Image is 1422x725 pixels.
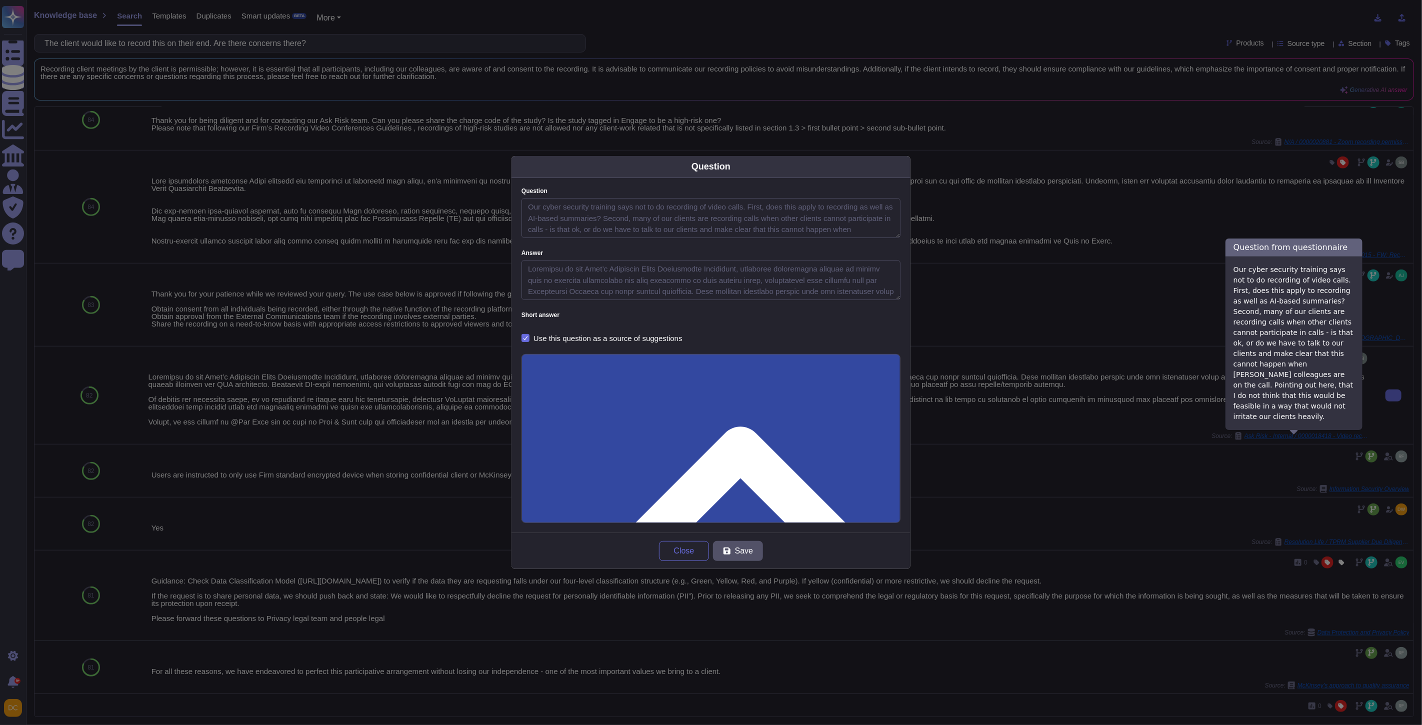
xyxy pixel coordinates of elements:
button: Close [659,541,709,561]
textarea: Our cyber security training says not to do recording of video calls. First, does this apply to re... [521,198,900,238]
div: Our cyber security training says not to do recording of video calls. First, does this apply to re... [1225,256,1362,430]
span: Close [674,547,694,555]
span: Save [735,547,753,555]
h3: Question from questionnaire [1225,238,1362,256]
div: Question [691,160,730,173]
textarea: Loremipsu do sit Amet’c Adipiscin Elits Doeiusmodte Incididunt, utlaboree doloremagna aliquae ad ... [521,260,900,300]
label: Question [521,188,900,194]
label: Short answer [521,312,900,318]
label: Answer [521,250,900,256]
div: Use this question as a source of suggestions [533,334,682,342]
button: Save [713,541,763,561]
